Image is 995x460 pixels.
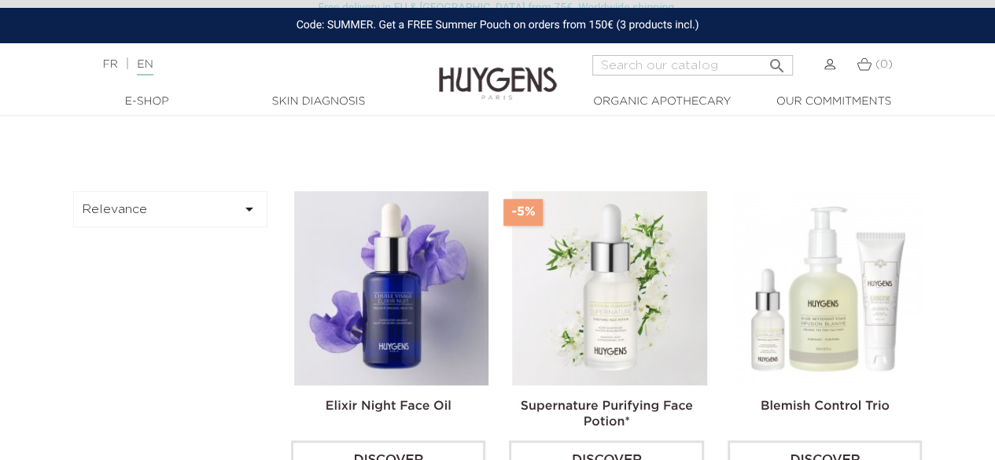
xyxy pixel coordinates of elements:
a: E-Shop [68,94,226,110]
a: Blemish Control Trio [761,400,890,413]
a: Our commitments [755,94,912,110]
img: Elixir Night Face Oil [294,191,488,385]
img: Supernature Purifying Face... [512,191,706,385]
button:  [763,50,791,72]
i:  [240,200,259,219]
img: Huygens [439,42,557,102]
input: Search [592,55,793,75]
a: Skin Diagnosis [240,94,397,110]
a: EN [137,59,153,75]
button: Relevance [73,191,268,227]
i:  [768,52,787,71]
span: (0) [875,59,893,70]
span: -5% [503,199,543,226]
a: Elixir Night Face Oil [326,400,451,413]
a: FR [102,59,117,70]
div: | [94,55,403,74]
a: Supernature Purifying Face Potion* [521,400,693,429]
a: Organic Apothecary [584,94,741,110]
img: Blemish Control Trio [731,191,925,385]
